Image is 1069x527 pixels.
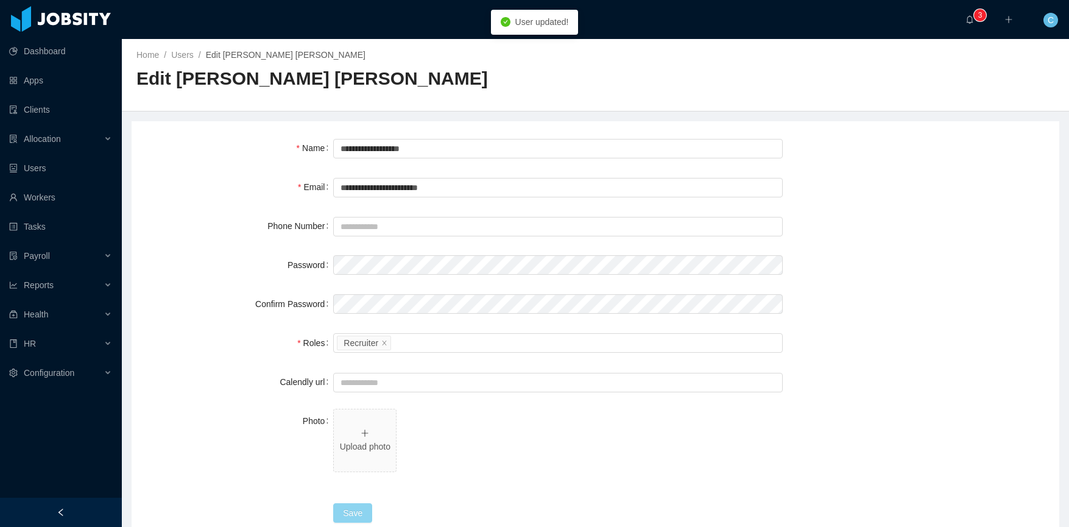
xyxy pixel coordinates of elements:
span: / [164,50,166,60]
span: User updated! [515,17,569,27]
i: icon: file-protect [9,252,18,260]
span: / [199,50,201,60]
span: C [1048,13,1054,27]
label: Calendly url [280,377,333,387]
input: Confirm Password [333,294,783,314]
p: 3 [978,9,983,21]
label: Roles [297,338,333,348]
p: Upload photo [339,440,391,453]
a: icon: pie-chartDashboard [9,39,112,63]
i: icon: medicine-box [9,310,18,319]
span: Health [24,309,48,319]
i: icon: line-chart [9,281,18,289]
a: Home [136,50,159,60]
i: icon: close [381,339,387,347]
input: Calendly url [333,373,783,392]
i: icon: book [9,339,18,348]
input: Roles [393,336,400,350]
label: Email [298,182,333,192]
label: Phone Number [267,221,333,231]
label: Confirm Password [255,299,333,309]
input: Name [333,139,783,158]
li: Recruiter [337,336,391,350]
button: Save [333,503,372,523]
i: icon: plus [361,429,369,437]
a: icon: userWorkers [9,185,112,210]
span: Configuration [24,368,74,378]
a: Users [171,50,194,60]
i: icon: plus [1004,15,1013,24]
a: icon: profileTasks [9,214,112,239]
i: icon: solution [9,135,18,143]
input: Email [333,178,783,197]
input: Password [333,255,783,275]
label: Password [288,260,333,270]
i: icon: bell [965,15,974,24]
a: icon: auditClients [9,97,112,122]
span: Edit [PERSON_NAME] [PERSON_NAME] [206,50,365,60]
span: Payroll [24,251,50,261]
a: icon: robotUsers [9,156,112,180]
span: Reports [24,280,54,290]
label: Photo [303,416,333,426]
span: HR [24,339,36,348]
div: Recruiter [344,336,378,350]
i: icon: check-circle [501,17,510,27]
input: Phone Number [333,217,783,236]
sup: 3 [974,9,986,21]
span: icon: plusUpload photo [334,409,396,472]
i: icon: setting [9,369,18,377]
a: icon: appstoreApps [9,68,112,93]
label: Name [297,143,334,153]
h2: Edit [PERSON_NAME] [PERSON_NAME] [136,66,596,91]
span: Allocation [24,134,61,144]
